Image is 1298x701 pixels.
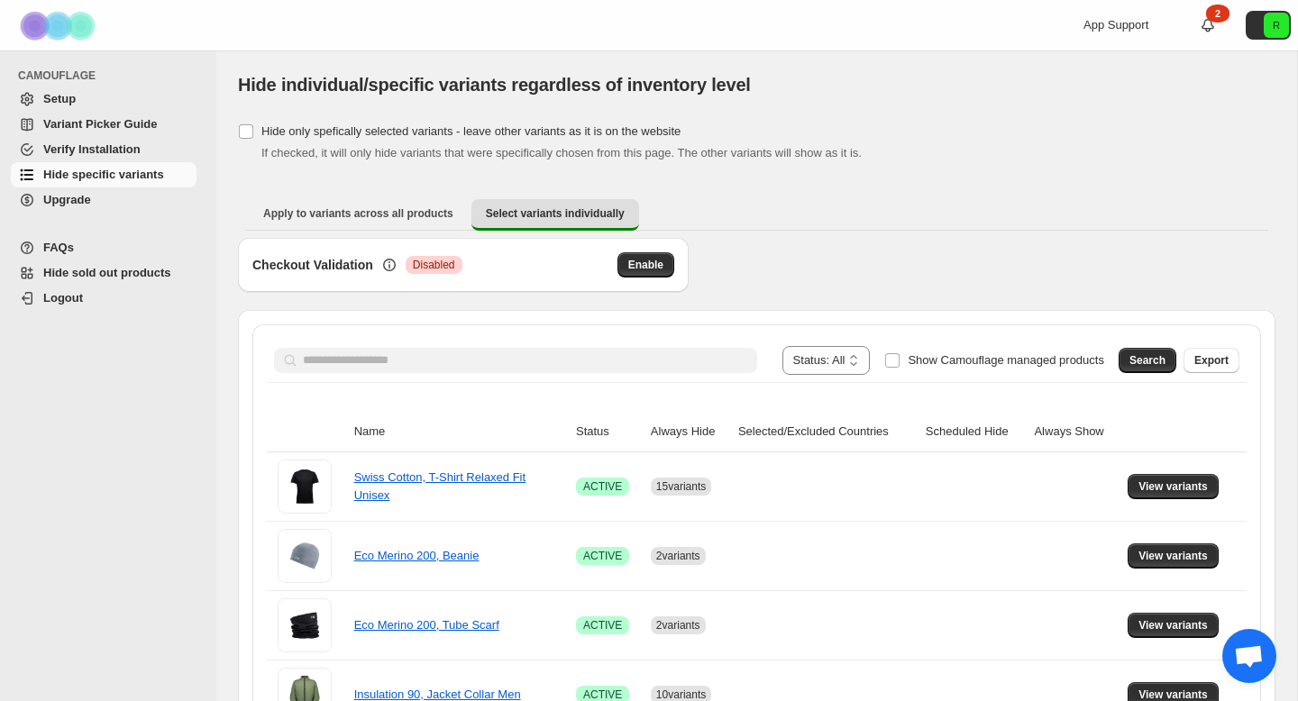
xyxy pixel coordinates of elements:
[354,470,526,502] a: Swiss Cotton, T-Shirt Relaxed Fit Unisex
[43,193,91,206] span: Upgrade
[43,291,83,305] span: Logout
[43,142,141,156] span: Verify Installation
[261,146,862,159] span: If checked, it will only hide variants that were specifically chosen from this page. The other va...
[583,618,622,633] span: ACTIVE
[656,480,706,493] span: 15 variants
[249,199,468,228] button: Apply to variants across all products
[43,266,171,279] span: Hide sold out products
[278,598,332,652] img: Eco Merino 200, Tube Scarf
[1194,353,1229,368] span: Export
[11,235,197,260] a: FAQs
[349,412,571,452] th: Name
[1222,629,1276,683] div: Chat öffnen
[11,162,197,187] a: Hide specific variants
[43,92,76,105] span: Setup
[1129,353,1165,368] span: Search
[571,412,645,452] th: Status
[1206,5,1229,23] div: 2
[733,412,920,452] th: Selected/Excluded Countries
[354,687,521,701] a: Insulation 90, Jacket Collar Men
[1246,11,1291,40] button: Avatar with initials R
[263,206,453,221] span: Apply to variants across all products
[617,252,674,278] button: Enable
[908,353,1104,367] span: Show Camouflage managed products
[1264,13,1289,38] span: Avatar with initials R
[1119,348,1176,373] button: Search
[583,549,622,563] span: ACTIVE
[583,479,622,494] span: ACTIVE
[43,241,74,254] span: FAQs
[238,75,751,95] span: Hide individual/specific variants regardless of inventory level
[252,256,373,274] h3: Checkout Validation
[1273,20,1280,31] text: R
[1138,549,1208,563] span: View variants
[11,286,197,311] a: Logout
[1128,543,1219,569] button: View variants
[43,168,164,181] span: Hide specific variants
[413,258,455,272] span: Disabled
[1028,412,1122,452] th: Always Show
[486,206,625,221] span: Select variants individually
[43,117,157,131] span: Variant Picker Guide
[261,124,681,138] span: Hide only spefically selected variants - leave other variants as it is on the website
[278,529,332,583] img: Eco Merino 200, Beanie
[11,137,197,162] a: Verify Installation
[14,1,105,50] img: Camouflage
[11,260,197,286] a: Hide sold out products
[1199,16,1217,34] a: 2
[1128,474,1219,499] button: View variants
[1184,348,1239,373] button: Export
[11,86,197,112] a: Setup
[354,549,480,562] a: Eco Merino 200, Beanie
[628,258,663,272] span: Enable
[656,688,706,701] span: 10 variants
[278,460,332,514] img: Swiss Cotton, T-Shirt Relaxed Fit Unisex
[1138,618,1208,633] span: View variants
[11,187,197,213] a: Upgrade
[920,412,1029,452] th: Scheduled Hide
[645,412,733,452] th: Always Hide
[354,618,499,632] a: Eco Merino 200, Tube Scarf
[18,68,204,83] span: CAMOUFLAGE
[1128,613,1219,638] button: View variants
[471,199,639,231] button: Select variants individually
[656,619,700,632] span: 2 variants
[1083,18,1148,32] span: App Support
[11,112,197,137] a: Variant Picker Guide
[1138,479,1208,494] span: View variants
[656,550,700,562] span: 2 variants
